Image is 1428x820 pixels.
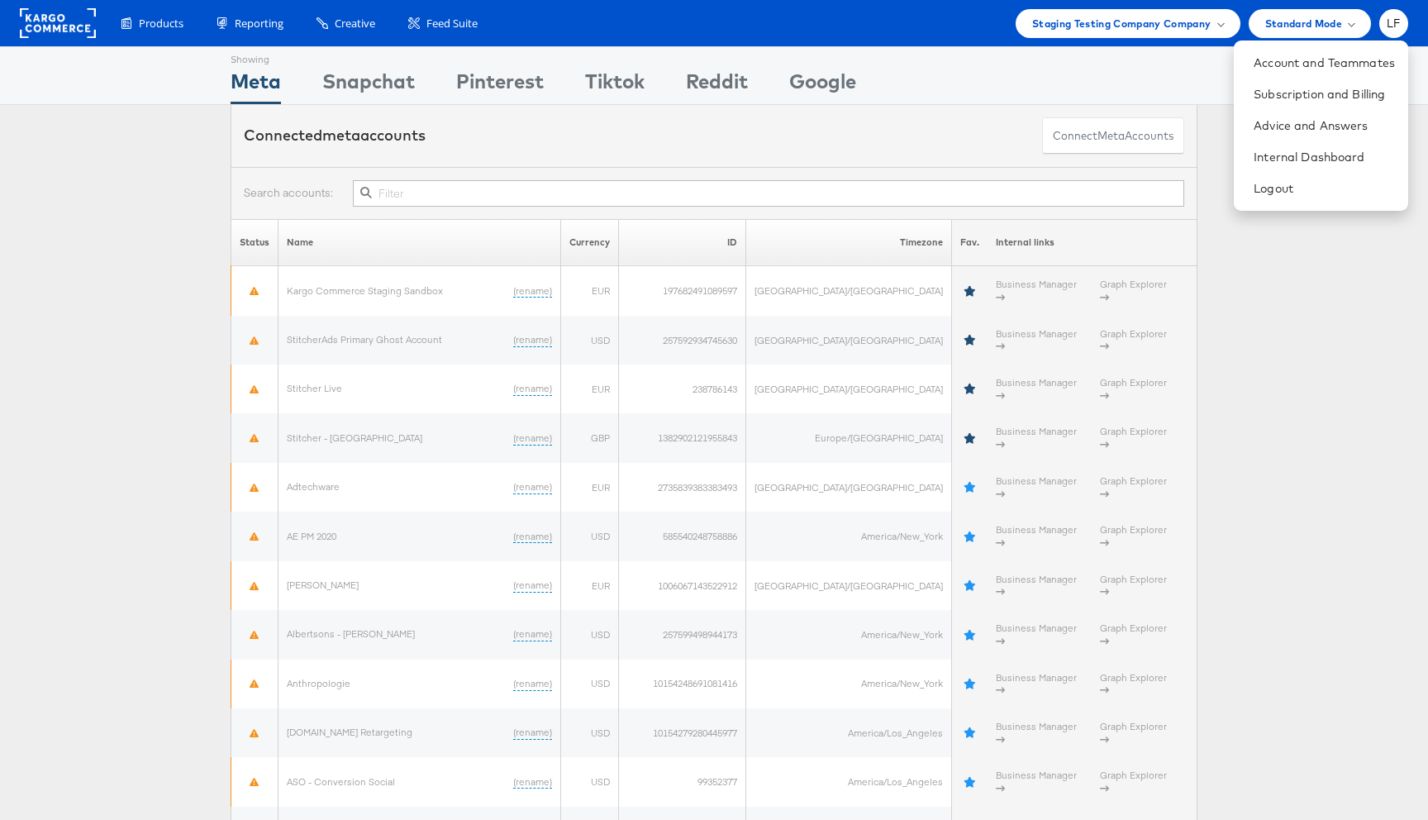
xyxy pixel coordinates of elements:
[789,67,856,104] div: Google
[1100,425,1167,451] a: Graph Explorer
[513,382,552,396] a: (rename)
[1387,18,1401,29] span: LF
[513,726,552,740] a: (rename)
[235,16,283,31] span: Reporting
[996,671,1077,697] a: Business Manager
[1254,86,1395,102] a: Subscription and Billing
[1100,327,1167,353] a: Graph Explorer
[561,660,619,708] td: USD
[1100,720,1167,746] a: Graph Explorer
[513,579,552,593] a: (rename)
[561,219,619,266] th: Currency
[996,425,1077,451] a: Business Manager
[513,677,552,691] a: (rename)
[996,376,1077,402] a: Business Manager
[1100,376,1167,402] a: Graph Explorer
[287,579,359,591] a: [PERSON_NAME]
[287,431,422,444] a: Stitcher - [GEOGRAPHIC_DATA]
[1254,149,1395,165] a: Internal Dashboard
[287,382,342,394] a: Stitcher Live
[746,610,952,659] td: America/New_York
[231,67,281,104] div: Meta
[287,726,412,738] a: [DOMAIN_NAME] Retargeting
[996,278,1077,303] a: Business Manager
[619,708,746,757] td: 10154279280445977
[561,266,619,316] td: EUR
[996,523,1077,549] a: Business Manager
[1100,474,1167,500] a: Graph Explorer
[322,126,360,145] span: meta
[1265,15,1342,32] span: Standard Mode
[1100,278,1167,303] a: Graph Explorer
[456,67,544,104] div: Pinterest
[287,627,415,640] a: Albertsons - [PERSON_NAME]
[561,708,619,757] td: USD
[619,266,746,316] td: 197682491089597
[619,413,746,462] td: 1382902121955843
[513,284,552,298] a: (rename)
[996,720,1077,746] a: Business Manager
[513,530,552,544] a: (rename)
[561,365,619,413] td: EUR
[287,333,442,346] a: StitcherAds Primary Ghost Account
[513,627,552,641] a: (rename)
[619,512,746,560] td: 585540248758886
[746,266,952,316] td: [GEOGRAPHIC_DATA]/[GEOGRAPHIC_DATA]
[335,16,375,31] span: Creative
[561,757,619,806] td: USD
[322,67,415,104] div: Snapchat
[746,463,952,512] td: [GEOGRAPHIC_DATA]/[GEOGRAPHIC_DATA]
[139,16,183,31] span: Products
[561,463,619,512] td: EUR
[996,474,1077,500] a: Business Manager
[244,125,426,146] div: Connected accounts
[746,757,952,806] td: America/Los_Angeles
[1254,55,1395,71] a: Account and Teammates
[1097,128,1125,144] span: meta
[746,512,952,560] td: America/New_York
[513,480,552,494] a: (rename)
[619,365,746,413] td: 238786143
[1042,117,1184,155] button: ConnectmetaAccounts
[287,284,443,297] a: Kargo Commerce Staging Sandbox
[287,775,395,788] a: ASO - Conversion Social
[287,530,336,542] a: AE PM 2020
[353,180,1184,207] input: Filter
[996,327,1077,353] a: Business Manager
[996,769,1077,794] a: Business Manager
[746,219,952,266] th: Timezone
[1100,671,1167,697] a: Graph Explorer
[231,47,281,67] div: Showing
[561,413,619,462] td: GBP
[1254,117,1395,134] a: Advice and Answers
[746,365,952,413] td: [GEOGRAPHIC_DATA]/[GEOGRAPHIC_DATA]
[426,16,478,31] span: Feed Suite
[585,67,645,104] div: Tiktok
[561,610,619,659] td: USD
[561,561,619,610] td: EUR
[619,610,746,659] td: 257599498944173
[746,660,952,708] td: America/New_York
[1254,180,1395,197] a: Logout
[619,463,746,512] td: 2735839383383493
[1100,622,1167,647] a: Graph Explorer
[231,219,278,266] th: Status
[619,219,746,266] th: ID
[746,708,952,757] td: America/Los_Angeles
[619,316,746,365] td: 257592934745630
[746,413,952,462] td: Europe/[GEOGRAPHIC_DATA]
[561,512,619,560] td: USD
[513,775,552,789] a: (rename)
[619,757,746,806] td: 99352377
[1100,769,1167,794] a: Graph Explorer
[561,316,619,365] td: USD
[1100,523,1167,549] a: Graph Explorer
[287,480,340,493] a: Adtechware
[686,67,748,104] div: Reddit
[746,316,952,365] td: [GEOGRAPHIC_DATA]/[GEOGRAPHIC_DATA]
[996,573,1077,598] a: Business Manager
[1100,573,1167,598] a: Graph Explorer
[619,660,746,708] td: 10154248691081416
[513,333,552,347] a: (rename)
[996,622,1077,647] a: Business Manager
